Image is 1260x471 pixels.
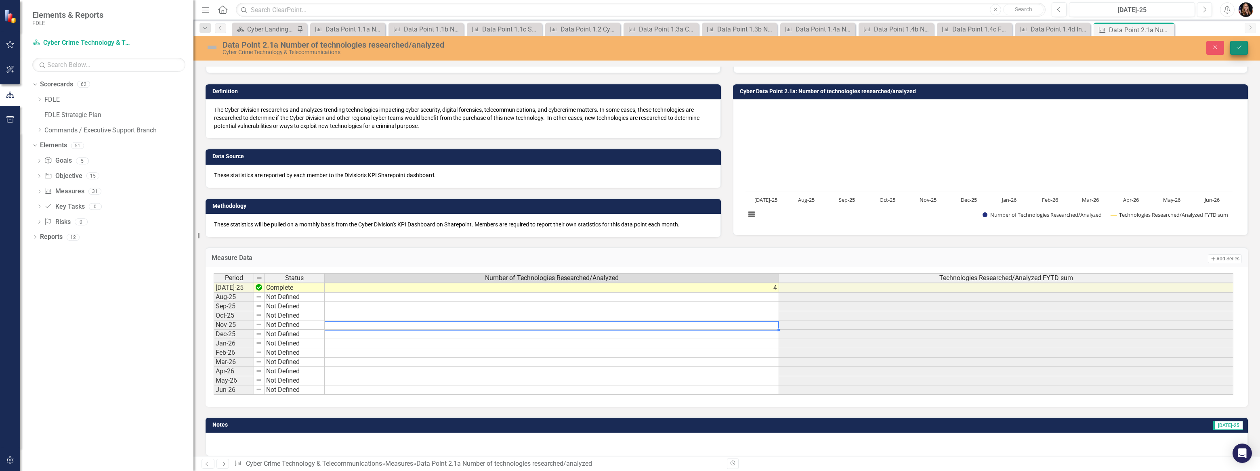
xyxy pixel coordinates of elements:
td: Complete [265,283,325,293]
a: Data Point 1.1c Secure [US_STATE] Events [469,24,540,34]
img: 8DAGhfEEPCf229AAAAAElFTkSuQmCC [256,275,262,281]
text: Aug-25 [798,196,815,203]
h3: Methodology [212,203,717,209]
button: Search [1003,4,1044,15]
a: Key Tasks [44,202,84,211]
td: Jun-26 [214,385,254,395]
div: [DATE]-25 [1072,5,1192,15]
text: Apr-26 [1123,196,1139,203]
td: 4 [325,283,779,293]
input: Search Below... [32,58,185,72]
span: Search [1015,6,1032,13]
a: Reports [40,232,63,242]
text: May-26 [1163,196,1180,203]
a: FDLE Strategic Plan [44,111,193,120]
span: Period [225,274,243,282]
div: 51 [71,142,84,149]
div: Data Point 2.1a Number of technologies researched/analyzed [223,40,800,49]
div: » » [234,459,720,469]
img: 8DAGhfEEPCf229AAAAAElFTkSuQmCC [256,303,262,309]
text: Jun-26 [1204,196,1220,203]
a: Measures [385,460,413,467]
p: These statistics will be pulled on a monthly basis from the Cyber Division's KPI Dashboard on Sha... [214,220,712,228]
td: Not Defined [265,293,325,302]
small: FDLE [32,20,103,26]
div: Data Point 2.1a Number of technologies researched/analyzed [1109,25,1172,35]
td: Not Defined [265,302,325,311]
img: 8DAGhfEEPCf229AAAAAElFTkSuQmCC [256,358,262,365]
a: Data Point 1.1b Number of website visits on the Secure [US_STATE] website [391,24,462,34]
a: Data Point 1.4b Number of Classes Supported- Providing Computer Labs [861,24,932,34]
h3: Notes [212,422,556,428]
img: 8DAGhfEEPCf229AAAAAElFTkSuQmCC [256,349,262,356]
img: 8DAGhfEEPCf229AAAAAElFTkSuQmCC [256,368,262,374]
p: These statistics are reported by each member to the Division's KPI Sharepoint dashboard. [214,171,712,179]
div: Chart. Highcharts interactive chart. [741,106,1240,227]
div: Data Point 1.4b Number of Classes Supported- Providing Computer Labs [874,24,932,34]
span: Elements & Reports [32,10,103,20]
div: 0 [89,203,102,210]
text: Nov-25 [920,196,937,203]
span: Status [285,274,304,282]
a: Data Point 1.2 Cybersecurity Presentations [547,24,618,34]
div: Data Point 2.1a Number of technologies researched/analyzed [416,460,592,467]
td: Not Defined [265,330,325,339]
td: Apr-26 [214,367,254,376]
td: Not Defined [265,376,325,385]
svg: Interactive chart [741,106,1237,227]
td: Not Defined [265,367,325,376]
a: Data Point 1.4a Number of ICAC Conference Attendees [782,24,853,34]
img: Not Defined [206,41,218,54]
td: Sep-25 [214,302,254,311]
a: Elements [40,141,67,150]
td: Jan-26 [214,339,254,348]
div: Data Point 1.3b Number of Cyber Tabletop Exercises completed. [717,24,775,34]
td: Not Defined [265,311,325,320]
div: 31 [88,188,101,195]
div: Data Point 1.4a Number of ICAC Conference Attendees [796,24,853,34]
img: 8DAGhfEEPCf229AAAAAElFTkSuQmCC [256,312,262,318]
img: 8DAGhfEEPCf229AAAAAElFTkSuQmCC [256,386,262,393]
td: Not Defined [265,320,325,330]
div: Open Intercom Messenger [1233,444,1252,463]
a: Commands / Executive Support Branch [44,126,193,135]
div: Data Point 1.1b Number of website visits on the Secure [US_STATE] website [404,24,462,34]
img: 8DAGhfEEPCf229AAAAAElFTkSuQmCC [256,321,262,328]
text: Dec-25 [960,196,976,203]
span: [DATE]-25 [1213,421,1243,430]
div: Cyber Crime Technology & Telecommunications [223,49,800,55]
td: [DATE]-25 [214,283,254,293]
button: Show Technologies Researched/Analyzed FYTD sum [1111,211,1229,218]
text: Jan-26 [1001,196,1016,203]
a: Risks [44,218,70,227]
div: Data Point 1.1c Secure [US_STATE] Events [482,24,540,34]
text: Sep-25 [839,196,855,203]
div: Data Point 1.4d Internal Training on Cyber Division Initiatives [1031,24,1088,34]
div: 15 [86,173,99,180]
div: 12 [67,234,80,241]
text: Oct-25 [880,196,895,203]
text: [DATE]-25 [754,196,777,203]
h3: Data Source [212,153,717,159]
button: Show Number of Technologies Researched/Analyzed [983,211,1102,218]
a: Goals [44,156,71,165]
div: 0 [75,218,88,225]
a: Data Point 1.4c Forensic/Cyber Investigations Training Classes [939,24,1010,34]
img: Molly Akin [1239,2,1253,17]
a: Scorecards [40,80,73,89]
a: FDLE [44,95,193,105]
img: l2LBhMzD7H5l0sVMwU3P9AAAAAElFTkSuQmCC [256,284,262,291]
img: 8DAGhfEEPCf229AAAAAElFTkSuQmCC [256,340,262,346]
a: Measures [44,187,84,196]
td: Not Defined [265,358,325,367]
a: Data Point 1.4d Internal Training on Cyber Division Initiatives [1017,24,1088,34]
div: Data Point 1.1a Number of citizens trained (Secure [US_STATE]) [325,24,383,34]
button: [DATE]-25 [1069,2,1195,17]
div: Data Point 1.4c Forensic/Cyber Investigations Training Classes [952,24,1010,34]
div: Data Point 1.2 Cybersecurity Presentations [561,24,618,34]
td: Not Defined [265,385,325,395]
td: Nov-25 [214,320,254,330]
td: Not Defined [265,339,325,348]
a: Data Point 1.3a Cybersecurity Collaboration [626,24,697,34]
